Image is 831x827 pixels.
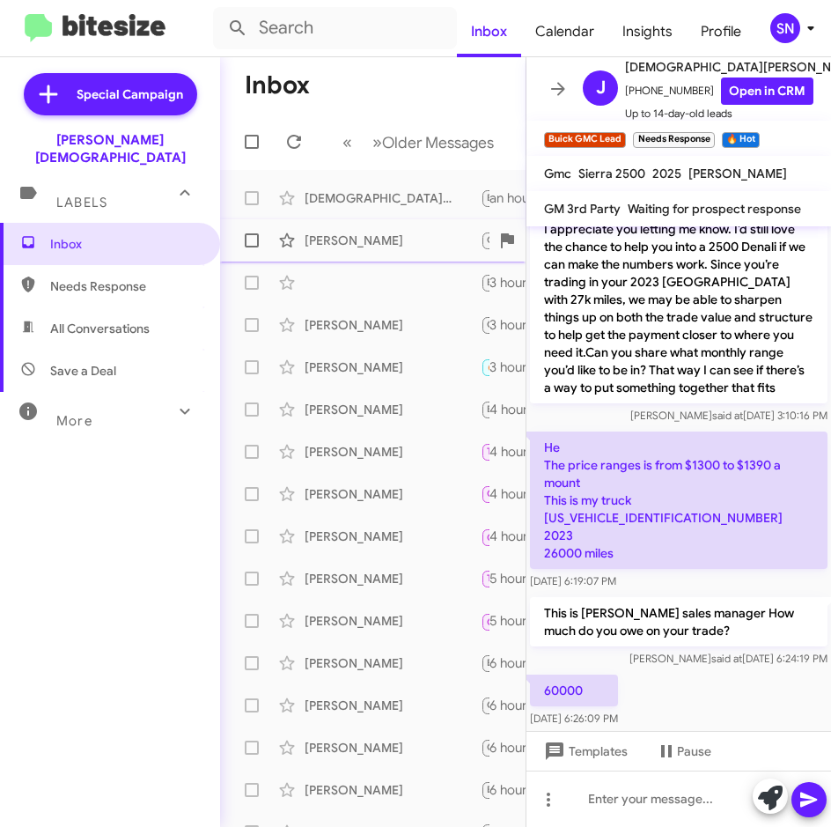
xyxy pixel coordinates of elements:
span: Call Them [487,617,533,628]
div: [PERSON_NAME] [305,654,481,672]
span: Buick GMC Lead [487,403,563,415]
div: Awesome chat then. [481,568,489,588]
span: « [342,131,352,153]
div: I understand [481,484,489,504]
div: Thank you for your time [481,357,489,377]
div: Hello, of course I will. [481,779,489,800]
div: [PERSON_NAME] [305,528,481,545]
span: CJDR Lead [487,742,538,753]
span: Inbox [50,235,200,253]
span: Buick GMC Lead [487,192,563,203]
span: More [56,413,92,429]
span: CJDR Lead [487,234,538,246]
a: Calendar [521,6,608,57]
a: Inbox [457,6,521,57]
span: CJDR Lead [487,699,538,711]
p: He The price ranges is from $1300 to $1390 a mount This is my truck [US_VEHICLE_IDENTIFICATION_NU... [530,432,827,569]
a: Insights [608,6,687,57]
span: Buick GMC Lead [487,277,563,288]
button: Pause [642,735,725,767]
div: [PERSON_NAME] [305,612,481,630]
div: 6 hours ago [489,781,575,799]
div: [PERSON_NAME] [305,401,481,418]
span: J [596,74,606,102]
span: Pause [677,735,711,767]
div: Inbound Call [481,609,489,631]
span: » [372,131,382,153]
span: Buick GMC Lead [487,784,563,795]
div: 5 hours ago [489,570,575,587]
span: Sierra 2500 [578,166,645,181]
span: All Conversations [50,320,150,337]
span: Save a Deal [50,362,116,380]
span: CJDR Lead [487,319,538,330]
div: 5 hours ago [489,612,575,630]
div: 3 hours ago [489,358,575,376]
span: Needs Response [50,277,200,295]
nav: Page navigation example [333,124,504,160]
p: 60000 [530,675,618,706]
span: Call Them [487,532,533,543]
div: Please do, thank you. [481,441,489,461]
span: GM 3rd Party [544,201,621,217]
div: [PERSON_NAME] [305,570,481,587]
button: SN [755,13,812,43]
div: 4 hours ago [489,401,576,418]
span: Try Pausing [487,572,538,584]
span: Templates [541,735,628,767]
div: [PERSON_NAME] [305,232,481,249]
span: Gmc [544,166,571,181]
div: Hi [PERSON_NAME],Thanks for the clarity. I’m putting together out-the-door options for the Sierra... [481,272,489,292]
div: [DEMOGRAPHIC_DATA][PERSON_NAME] [305,189,481,207]
div: [PERSON_NAME] [305,358,481,376]
button: Previous [332,124,363,160]
p: This is [PERSON_NAME] sales manager How much do you owe on your trade? [530,597,827,646]
span: 2025 [652,166,681,181]
span: [PERSON_NAME] [DATE] 3:10:16 PM [630,409,827,422]
button: Next [362,124,504,160]
div: 6 hours ago [489,654,575,672]
div: [PERSON_NAME] [305,739,481,757]
div: Thank you [481,525,489,547]
div: 60000 [481,188,489,208]
div: an hour ago [489,189,576,207]
span: [PERSON_NAME] [688,166,787,181]
div: Thank you for the info, I appreciate it. Let me know if there's a possibility of getting the pric... [481,314,489,335]
span: [PERSON_NAME] [DATE] 6:24:19 PM [629,652,827,665]
span: [DATE] 6:26:09 PM [530,712,618,725]
div: Here is some options for you ! let me know if any of theses would work out [481,399,489,419]
h1: Inbox [245,71,310,100]
small: 🔥 Hot [722,132,760,148]
div: Thank you [481,695,489,715]
div: 6 hours ago [489,697,575,714]
div: Perfect, can you send over your current mileage? [481,653,489,673]
a: Open in CRM [721,78,813,105]
span: Call Them [487,488,533,499]
a: Profile [687,6,755,57]
input: Search [213,7,457,49]
span: Try Pausing [487,446,538,457]
div: 3 hours ago [489,274,575,292]
span: Older Messages [382,133,494,152]
div: Looking for a new one [481,230,489,250]
span: [DATE] 6:19:07 PM [530,574,616,587]
small: Needs Response [633,132,714,148]
div: 4 hours ago [489,443,576,461]
span: 🔥 Hot [487,361,517,373]
span: said at [711,652,742,665]
span: Special Campaign [77,85,183,103]
a: Special Campaign [24,73,197,115]
span: Buick GMC Lead [487,657,563,668]
span: Waiting for prospect response [628,201,801,217]
div: [PERSON_NAME] [305,781,481,799]
span: said at [712,409,743,422]
div: [PERSON_NAME] [305,316,481,334]
div: SN [770,13,800,43]
div: [PERSON_NAME] [305,443,481,461]
div: 4 hours ago [489,485,576,503]
button: Templates [526,735,642,767]
div: 3 hours ago [489,316,575,334]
